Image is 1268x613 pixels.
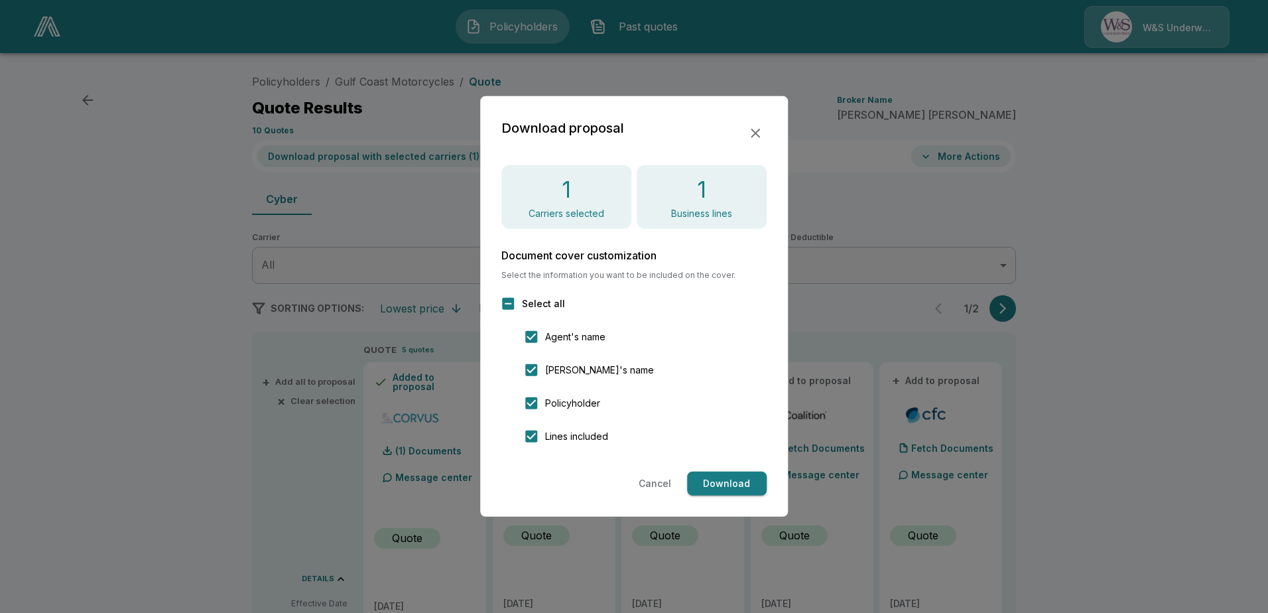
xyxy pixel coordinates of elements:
[671,209,732,218] p: Business lines
[501,117,624,139] h2: Download proposal
[545,396,600,410] span: Policyholder
[501,250,767,261] h6: Document cover customization
[529,209,604,218] p: Carriers selected
[545,330,605,344] span: Agent's name
[501,271,767,279] span: Select the information you want to be included on the cover.
[545,363,654,377] span: [PERSON_NAME]'s name
[522,297,565,310] span: Select all
[697,176,706,204] h4: 1
[633,472,676,496] button: Cancel
[562,176,571,204] h4: 1
[687,472,767,496] button: Download
[545,429,608,443] span: Lines included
